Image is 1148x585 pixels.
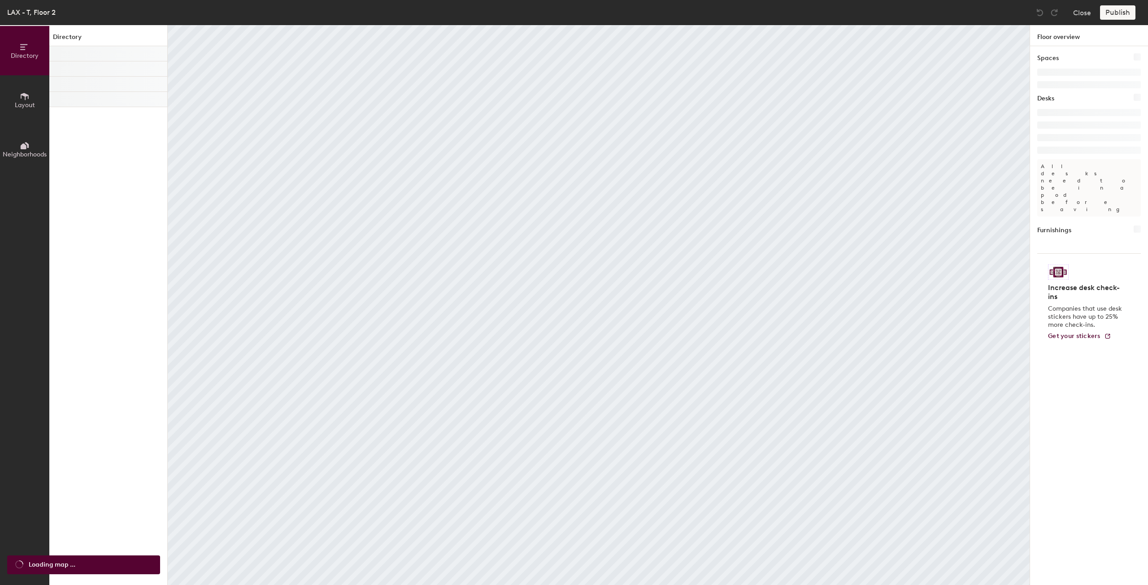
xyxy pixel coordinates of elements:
[1048,264,1069,280] img: Sticker logo
[1037,94,1054,104] h1: Desks
[1050,8,1059,17] img: Redo
[1048,283,1125,301] h4: Increase desk check-ins
[1048,333,1111,340] a: Get your stickers
[7,7,56,18] div: LAX - T, Floor 2
[1037,53,1059,63] h1: Spaces
[3,151,47,158] span: Neighborhoods
[49,32,167,46] h1: Directory
[1073,5,1091,20] button: Close
[1035,8,1044,17] img: Undo
[29,560,75,570] span: Loading map ...
[1048,305,1125,329] p: Companies that use desk stickers have up to 25% more check-ins.
[1037,159,1141,217] p: All desks need to be in a pod before saving
[168,25,1030,585] canvas: Map
[15,101,35,109] span: Layout
[11,52,39,60] span: Directory
[1048,332,1100,340] span: Get your stickers
[1030,25,1148,46] h1: Floor overview
[1037,225,1071,235] h1: Furnishings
